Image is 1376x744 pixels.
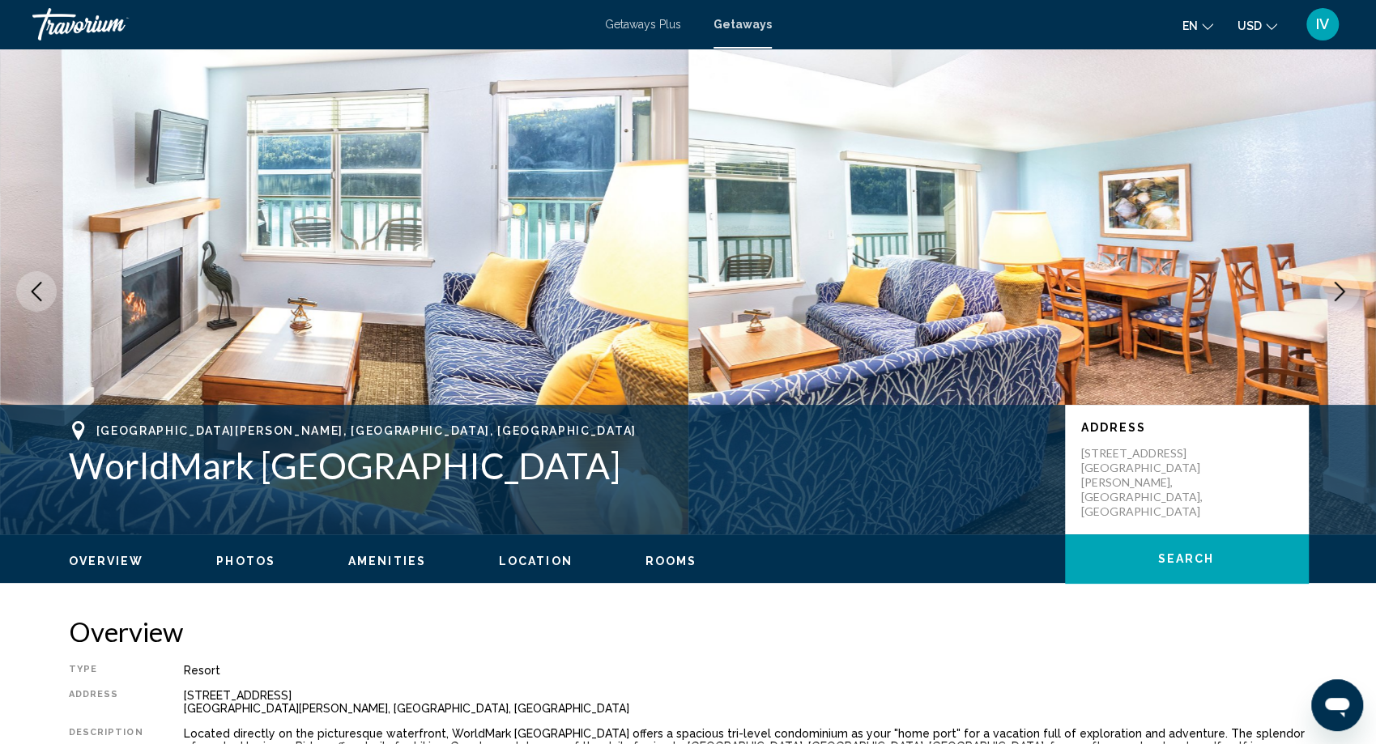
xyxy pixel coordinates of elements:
button: Change currency [1238,14,1277,37]
h1: WorldMark [GEOGRAPHIC_DATA] [69,444,1049,487]
h2: Overview [69,615,1308,648]
a: Travorium [32,8,589,40]
button: Location [499,554,573,568]
p: [STREET_ADDRESS] [GEOGRAPHIC_DATA][PERSON_NAME], [GEOGRAPHIC_DATA], [GEOGRAPHIC_DATA] [1081,446,1211,519]
span: Location [499,555,573,568]
a: Getaways [714,18,772,31]
div: Type [69,664,143,677]
button: Amenities [348,554,426,568]
button: Change language [1182,14,1213,37]
span: Photos [216,555,275,568]
div: [STREET_ADDRESS] [GEOGRAPHIC_DATA][PERSON_NAME], [GEOGRAPHIC_DATA], [GEOGRAPHIC_DATA] [184,689,1308,715]
p: Address [1081,421,1292,434]
span: USD [1238,19,1262,32]
button: Photos [216,554,275,568]
span: IV [1316,16,1329,32]
span: [GEOGRAPHIC_DATA][PERSON_NAME], [GEOGRAPHIC_DATA], [GEOGRAPHIC_DATA] [96,424,637,437]
button: Overview [69,554,144,568]
span: Rooms [645,555,697,568]
div: Address [69,689,143,715]
div: Resort [184,664,1308,677]
span: Amenities [348,555,426,568]
span: Overview [69,555,144,568]
button: Search [1065,534,1308,583]
iframe: Кнопка запуска окна обмена сообщениями [1311,679,1363,731]
a: Getaways Plus [605,18,681,31]
button: Rooms [645,554,697,568]
button: Next image [1319,271,1360,312]
button: Previous image [16,271,57,312]
button: User Menu [1301,7,1344,41]
span: en [1182,19,1198,32]
span: Search [1158,553,1215,566]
